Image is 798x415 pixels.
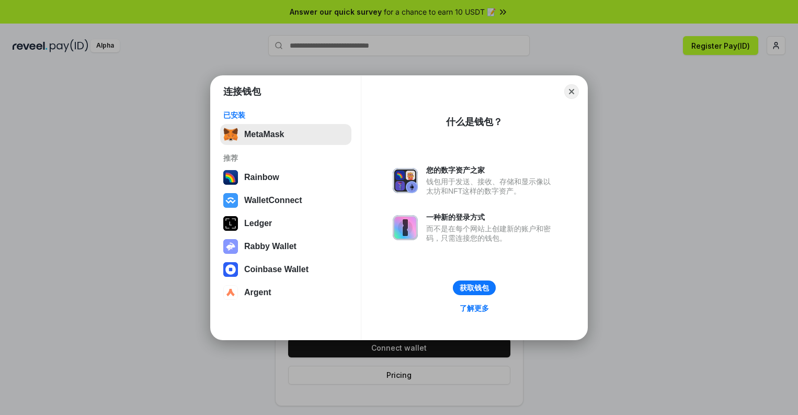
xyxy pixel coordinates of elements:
button: WalletConnect [220,190,351,211]
div: 已安装 [223,110,348,120]
button: Coinbase Wallet [220,259,351,280]
a: 了解更多 [453,301,495,315]
img: svg+xml,%3Csvg%20fill%3D%22none%22%20height%3D%2233%22%20viewBox%3D%220%200%2035%2033%22%20width%... [223,127,238,142]
div: 钱包用于发送、接收、存储和显示像以太坊和NFT这样的数字资产。 [426,177,556,196]
div: Rainbow [244,173,279,182]
div: Ledger [244,219,272,228]
img: svg+xml,%3Csvg%20xmlns%3D%22http%3A%2F%2Fwww.w3.org%2F2000%2Fsvg%22%20width%3D%2228%22%20height%3... [223,216,238,231]
div: 获取钱包 [460,283,489,293]
div: WalletConnect [244,196,302,205]
div: 一种新的登录方式 [426,212,556,222]
div: Coinbase Wallet [244,265,309,274]
div: 而不是在每个网站上创建新的账户和密码，只需连接您的钱包。 [426,224,556,243]
div: MetaMask [244,130,284,139]
div: Rabby Wallet [244,242,297,251]
div: 您的数字资产之家 [426,165,556,175]
button: Argent [220,282,351,303]
img: svg+xml,%3Csvg%20xmlns%3D%22http%3A%2F%2Fwww.w3.org%2F2000%2Fsvg%22%20fill%3D%22none%22%20viewBox... [393,168,418,193]
button: Close [564,84,579,99]
div: Argent [244,288,271,297]
img: svg+xml,%3Csvg%20width%3D%22120%22%20height%3D%22120%22%20viewBox%3D%220%200%20120%20120%22%20fil... [223,170,238,185]
img: svg+xml,%3Csvg%20xmlns%3D%22http%3A%2F%2Fwww.w3.org%2F2000%2Fsvg%22%20fill%3D%22none%22%20viewBox... [223,239,238,254]
img: svg+xml,%3Csvg%20width%3D%2228%22%20height%3D%2228%22%20viewBox%3D%220%200%2028%2028%22%20fill%3D... [223,193,238,208]
button: Rabby Wallet [220,236,351,257]
button: Rainbow [220,167,351,188]
div: 推荐 [223,153,348,163]
img: svg+xml,%3Csvg%20xmlns%3D%22http%3A%2F%2Fwww.w3.org%2F2000%2Fsvg%22%20fill%3D%22none%22%20viewBox... [393,215,418,240]
button: 获取钱包 [453,281,496,295]
div: 什么是钱包？ [446,116,503,128]
button: MetaMask [220,124,351,145]
button: Ledger [220,213,351,234]
img: svg+xml,%3Csvg%20width%3D%2228%22%20height%3D%2228%22%20viewBox%3D%220%200%2028%2028%22%20fill%3D... [223,285,238,300]
h1: 连接钱包 [223,85,261,98]
div: 了解更多 [460,304,489,313]
img: svg+xml,%3Csvg%20width%3D%2228%22%20height%3D%2228%22%20viewBox%3D%220%200%2028%2028%22%20fill%3D... [223,262,238,277]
